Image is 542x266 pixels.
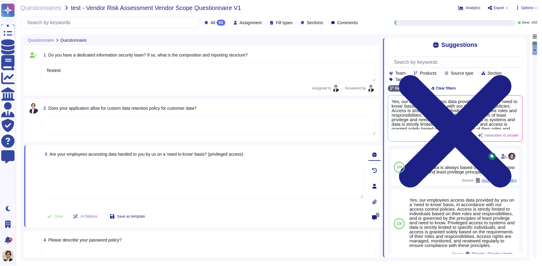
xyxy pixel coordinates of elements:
[42,152,47,156] span: 3
[531,21,537,24] span: 1 / 63
[50,152,243,157] span: Are your employees accessing data handed to you by us on a 'need to know' basis? (privileged access)
[376,213,379,217] span: 0
[28,103,39,114] img: user
[2,250,13,261] img: user
[1,249,18,262] button: user
[42,210,68,222] button: Done
[345,86,366,90] span: Answered by
[28,38,54,42] span: Questionnaire
[452,251,517,256] span: Source:
[71,5,241,11] span: test - Vendor Risk Assessment Vendor Scope Questionnaire V1
[24,17,200,28] input: Search by keywords
[466,6,480,10] span: Analytics
[494,6,504,10] span: Export
[211,21,215,25] span: All
[80,215,97,218] span: AI Options
[332,85,339,92] img: user
[367,85,374,92] img: user
[21,5,61,11] span: Questionnaires
[9,238,12,241] div: 9+
[60,38,87,42] span: Questionnaire
[240,21,262,25] span: Assignment
[337,21,358,25] span: Comments
[117,215,145,218] span: Save as template
[41,106,46,110] span: 2
[410,198,517,248] div: Yes, our employees access data provided by you on a 'need to know' basis, in accordance with our ...
[459,5,480,10] button: Analytics
[508,153,515,160] img: user
[396,222,402,225] span: 100
[48,238,122,242] span: Please describe your password policy?
[41,53,46,57] span: 1
[276,21,292,25] span: Fill types
[48,106,196,111] span: Does your application allow for custom data retention policy for customer data?
[312,85,343,92] span: Assigned to
[391,57,522,67] input: Search by keywords
[54,215,63,218] span: Done
[471,252,517,256] span: Tricentis / Skypher Vendor Assessment Questionnaire evidence
[307,21,323,25] span: Sections
[41,63,376,82] textarea: Testest
[521,6,534,10] span: Options
[41,238,46,242] span: 4
[48,53,248,57] span: Do you have a dedicated information security team? If so, what is the composition and reporting s...
[522,21,530,24] span: Done:
[396,165,402,169] span: 100
[105,210,150,222] button: Save as template
[217,20,225,26] div: 63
